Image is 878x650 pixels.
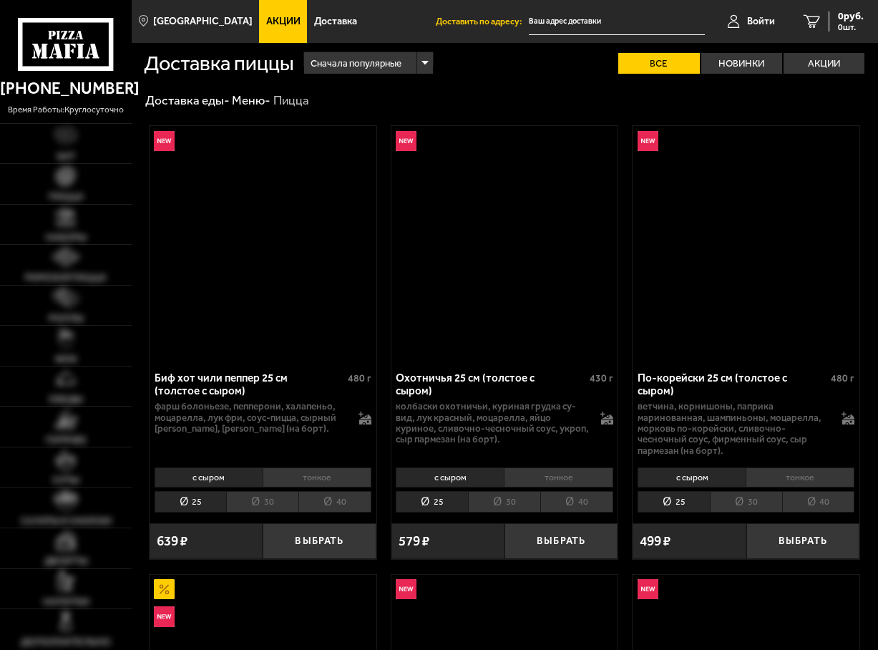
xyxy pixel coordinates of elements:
li: 30 [226,491,298,513]
li: 25 [155,491,227,513]
span: Салаты и закуски [21,516,112,526]
span: Дополнительно [21,637,111,647]
p: фарш болоньезе, пепперони, халапеньо, моцарелла, лук фри, соус-пицца, сырный [PERSON_NAME], [PERS... [155,401,349,434]
a: НовинкаБиф хот чили пеппер 25 см (толстое с сыром) [150,126,376,357]
button: Выбрать [504,523,618,560]
span: Доставка [314,16,357,26]
span: Акции [266,16,301,26]
span: 430 г [590,372,613,384]
p: ветчина, корнишоны, паприка маринованная, шампиньоны, моцарелла, морковь по-корейски, сливочно-че... [638,401,832,456]
label: Все [618,53,699,74]
input: Ваш адрес доставки [529,9,704,35]
img: Новинка [396,131,416,152]
img: Акционный [154,579,175,600]
li: с сыром [155,467,263,487]
img: Новинка [396,579,416,600]
span: 480 г [348,372,371,384]
li: с сыром [396,467,504,487]
li: 30 [468,491,540,513]
li: тонкое [504,467,613,487]
div: По-корейски 25 см (толстое с сыром) [638,372,827,398]
span: 579 ₽ [399,534,429,548]
span: Наборы [46,233,87,243]
span: Хит [57,152,75,162]
span: Роллы [49,314,84,324]
span: Пицца [49,192,84,202]
label: Акции [784,53,864,74]
img: Новинка [154,606,175,627]
a: Доставка еды- [145,93,230,107]
img: Новинка [638,131,658,152]
span: Римская пицца [25,273,107,283]
a: НовинкаОхотничья 25 см (толстое с сыром) [391,126,618,357]
li: 40 [540,491,613,513]
h1: Доставка пиццы [144,53,294,74]
span: Супы [52,475,79,485]
span: WOK [55,354,77,364]
li: тонкое [263,467,371,487]
span: Сначала популярные [311,50,401,76]
li: 25 [396,491,468,513]
li: тонкое [746,467,854,487]
a: НовинкаПо-корейски 25 см (толстое с сыром) [633,126,859,357]
span: Обеды [49,394,83,404]
span: 480 г [831,372,854,384]
img: Новинка [154,131,175,152]
img: Новинка [638,579,658,600]
span: Напитки [43,597,89,607]
span: Доставить по адресу: [436,17,529,26]
li: 40 [782,491,855,513]
span: Войти [747,16,775,26]
li: 40 [298,491,371,513]
span: Горячее [46,435,87,445]
p: колбаски охотничьи, куриная грудка су-вид, лук красный, моцарелла, яйцо куриное, сливочно-чесночн... [396,401,590,445]
div: Биф хот чили пеппер 25 см (толстое с сыром) [155,372,344,398]
button: Выбрать [263,523,376,560]
div: Пицца [273,92,309,108]
span: 0 руб. [838,11,864,21]
div: Охотничья 25 см (толстое с сыром) [396,372,585,398]
li: 25 [638,491,710,513]
span: Десерты [44,556,88,566]
a: Меню- [232,93,270,107]
span: [GEOGRAPHIC_DATA] [153,16,253,26]
span: 639 ₽ [157,534,187,548]
span: 0 шт. [838,23,864,31]
span: 499 ₽ [640,534,670,548]
li: с сыром [638,467,746,487]
label: Новинки [701,53,782,74]
li: 30 [710,491,782,513]
button: Выбрать [746,523,859,560]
